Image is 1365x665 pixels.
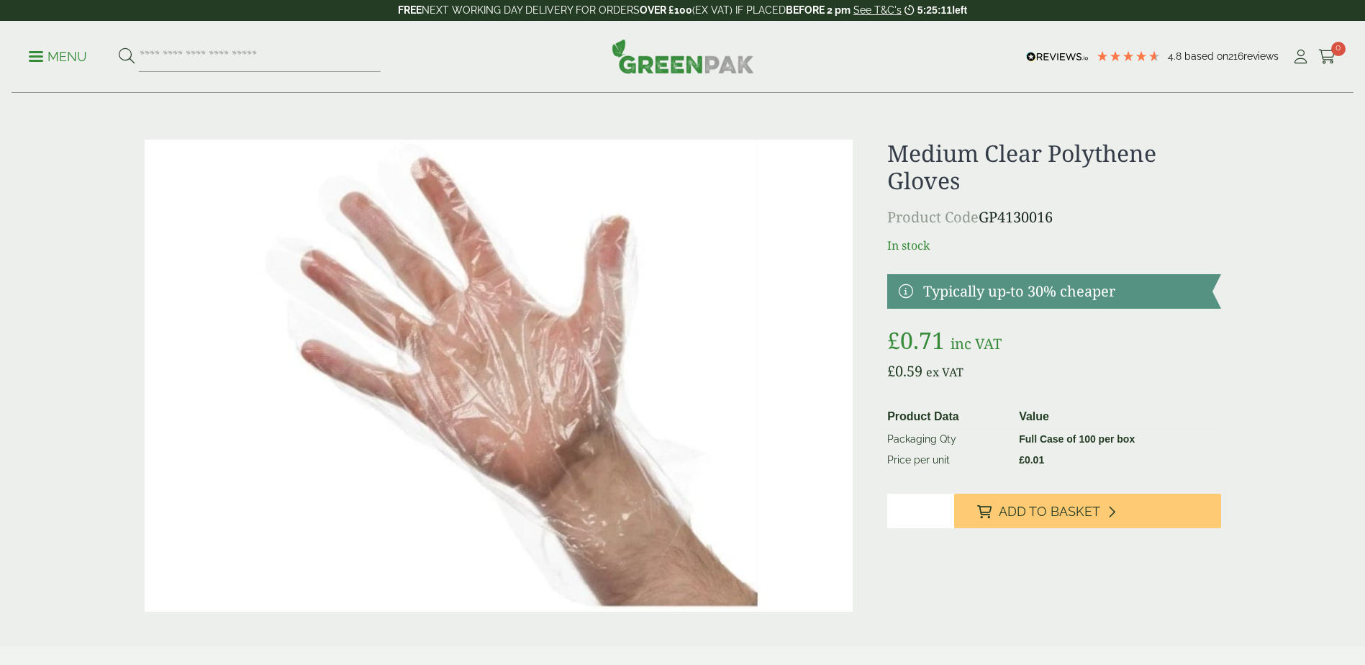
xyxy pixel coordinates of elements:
[887,140,1220,195] h1: Medium Clear Polythene Gloves
[1292,50,1310,64] i: My Account
[1026,52,1089,62] img: REVIEWS.io
[786,4,851,16] strong: BEFORE 2 pm
[1318,46,1336,68] a: 0
[1318,50,1336,64] i: Cart
[881,428,1013,450] td: Packaging Qty
[887,207,979,227] span: Product Code
[145,140,853,612] img: 4130016 Medium Clear Polythene Glove
[917,4,952,16] span: 5:25:11
[926,364,963,380] span: ex VAT
[1331,42,1346,56] span: 0
[887,325,945,356] bdi: 0.71
[612,39,754,73] img: GreenPak Supplies
[640,4,692,16] strong: OVER £100
[1228,50,1243,62] span: 216
[1019,433,1135,445] strong: Full Case of 100 per box
[1019,454,1025,466] span: £
[29,48,87,65] p: Menu
[887,237,1220,254] p: In stock
[887,361,922,381] bdi: 0.59
[887,361,895,381] span: £
[1096,50,1161,63] div: 4.79 Stars
[881,405,1013,429] th: Product Data
[853,4,902,16] a: See T&C's
[1168,50,1184,62] span: 4.8
[887,325,900,356] span: £
[952,4,967,16] span: left
[881,450,1013,471] td: Price per unit
[29,48,87,63] a: Menu
[1184,50,1228,62] span: Based on
[398,4,422,16] strong: FREE
[1243,50,1279,62] span: reviews
[1013,405,1215,429] th: Value
[999,504,1100,520] span: Add to Basket
[954,494,1221,528] button: Add to Basket
[951,334,1002,353] span: inc VAT
[887,207,1220,228] p: GP4130016
[1019,454,1044,466] bdi: 0.01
